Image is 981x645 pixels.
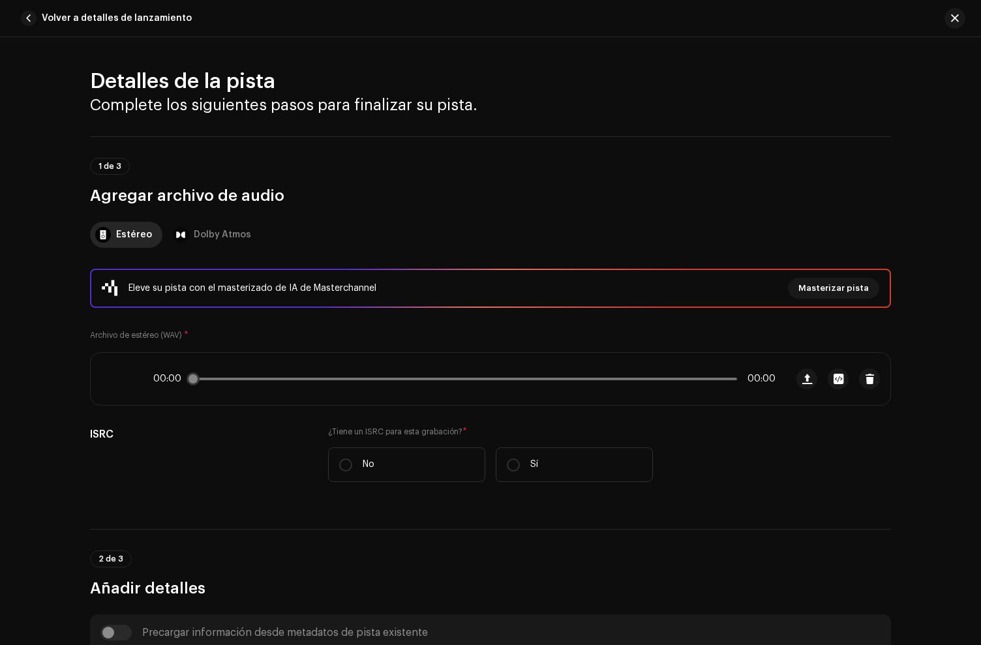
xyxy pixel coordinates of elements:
h5: ISRC [90,427,307,442]
div: Eleve su pista con el masterizado de IA de Masterchannel [128,280,376,296]
button: Masterizar pista [788,278,879,299]
p: Sí [530,458,538,472]
h2: Detalles de la pista [90,68,891,95]
h3: Agregar archivo de audio [90,185,891,206]
label: ¿Tiene un ISRC para esta grabación? [328,427,653,437]
p: No [363,458,374,472]
div: Dolby Atmos [194,222,251,248]
span: 00:00 [742,374,776,384]
span: Masterizar pista [798,275,869,301]
h3: Complete los siguientes pasos para finalizar su pista. [90,95,891,115]
h3: Añadir detalles [90,578,891,599]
